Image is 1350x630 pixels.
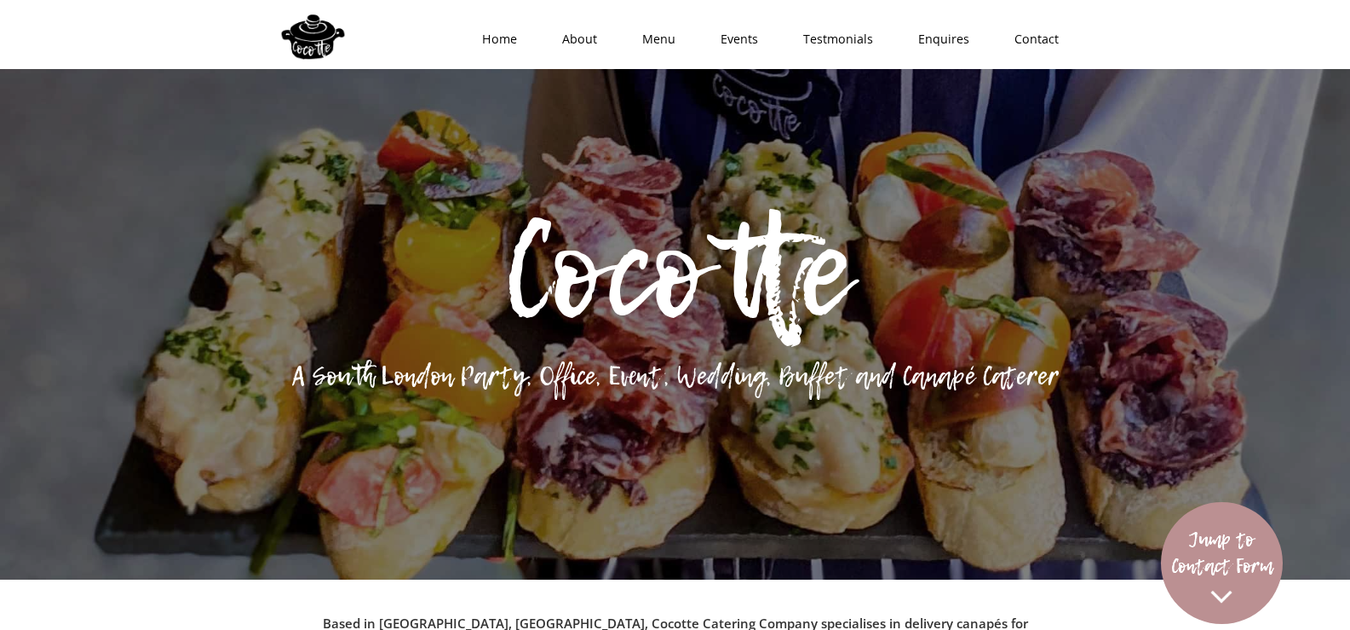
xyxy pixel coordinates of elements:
a: Menu [614,14,692,65]
a: Events [692,14,775,65]
a: Contact [986,14,1076,65]
a: Enquires [890,14,986,65]
a: About [534,14,614,65]
a: Testmonials [775,14,890,65]
a: Home [454,14,534,65]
